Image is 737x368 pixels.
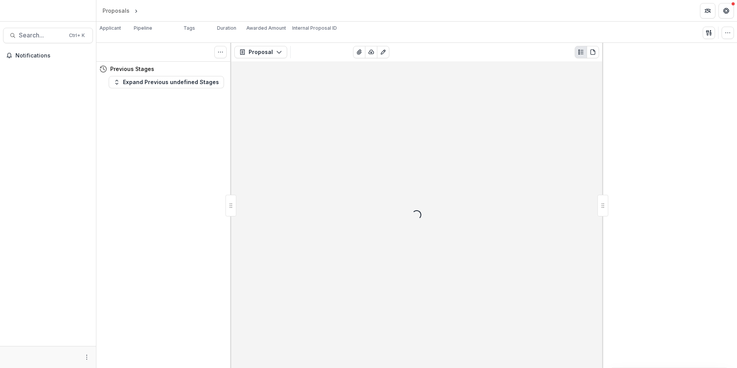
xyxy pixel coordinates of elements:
p: Pipeline [134,25,152,32]
button: Toggle View Cancelled Tasks [214,46,227,58]
h4: Previous Stages [110,65,154,73]
button: Get Help [718,3,734,19]
p: Internal Proposal ID [292,25,337,32]
button: Expand Previous undefined Stages [109,76,224,88]
span: Notifications [15,52,90,59]
a: Proposals [99,5,133,16]
button: Plaintext view [575,46,587,58]
p: Awarded Amount [246,25,286,32]
button: Search... [3,28,93,43]
nav: breadcrumb [99,5,172,16]
button: View Attached Files [353,46,365,58]
button: Proposal [234,46,287,58]
span: Search... [19,32,64,39]
p: Duration [217,25,236,32]
div: Ctrl + K [67,31,86,40]
div: Proposals [103,7,130,15]
p: Applicant [99,25,121,32]
button: More [82,353,91,362]
button: PDF view [587,46,599,58]
button: Partners [700,3,715,19]
p: Tags [183,25,195,32]
button: Edit as form [377,46,389,58]
button: Notifications [3,49,93,62]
